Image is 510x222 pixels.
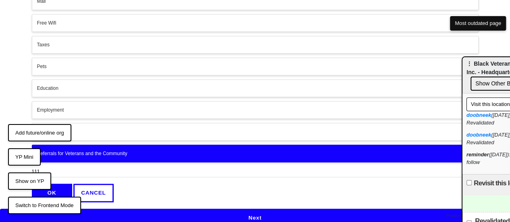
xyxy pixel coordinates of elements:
a: doobneek [466,132,491,138]
button: Taxes [32,36,479,54]
a: doobneek [466,112,491,118]
button: Add future/online org [8,124,71,142]
button: Employment [32,101,479,119]
div: Referrals for Veterans and the Community [37,150,473,157]
button: Referrals for Veterans and the Community [32,145,479,162]
div: Employment [37,106,473,114]
strong: reminder [466,151,489,158]
button: Education [32,79,479,97]
button: Free Wifi [32,14,479,32]
button: Show on YP [8,172,51,190]
div: Taxes [37,41,473,48]
div: Education [37,85,473,92]
button: CANCEL [73,184,114,202]
button: Legal Services [32,123,479,141]
button: OK [32,184,72,202]
button: Pets [32,58,479,75]
button: Switch to Frontend Mode [8,197,81,214]
div: Powered by [446,212,505,219]
div: Free Wifi [37,19,473,27]
div: Legal Services [37,128,473,135]
div: Pets [37,63,473,70]
button: YP Mini [8,148,41,166]
button: Most outdated page [450,16,506,31]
